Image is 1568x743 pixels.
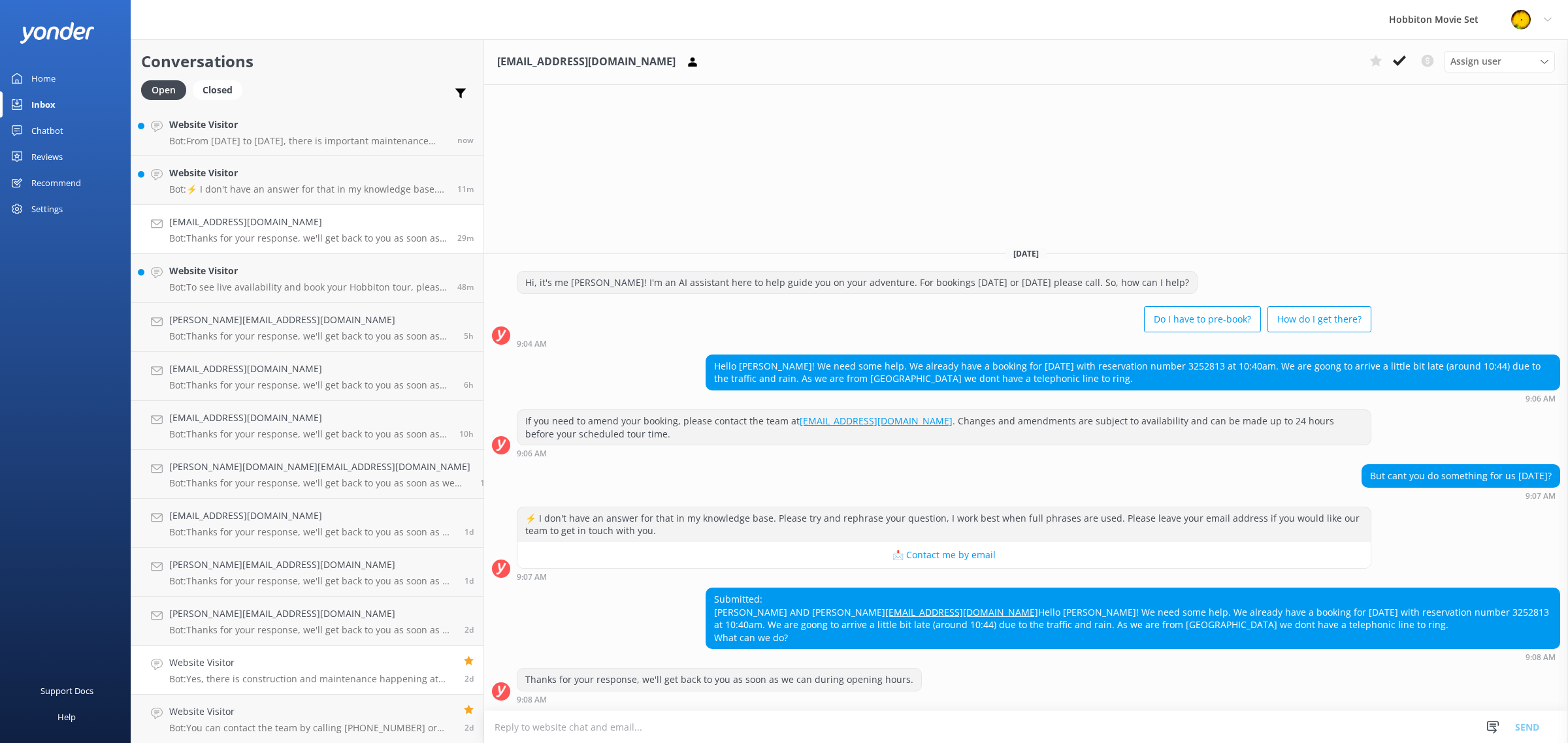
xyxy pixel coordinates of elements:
[169,477,470,489] p: Bot: Thanks for your response, we'll get back to you as soon as we can during opening hours.
[141,49,474,74] h2: Conversations
[31,170,81,196] div: Recommend
[131,597,483,646] a: [PERSON_NAME][EMAIL_ADDRESS][DOMAIN_NAME]Bot:Thanks for your response, we'll get back to you as s...
[517,339,1371,348] div: Sep 24 2025 09:04am (UTC +12:00) Pacific/Auckland
[131,401,483,450] a: [EMAIL_ADDRESS][DOMAIN_NAME]Bot:Thanks for your response, we'll get back to you as soon as we can...
[706,652,1560,661] div: Sep 24 2025 09:08am (UTC +12:00) Pacific/Auckland
[131,254,483,303] a: Website VisitorBot:To see live availability and book your Hobbiton tour, please visit [DOMAIN_NAM...
[169,509,455,523] h4: [EMAIL_ADDRESS][DOMAIN_NAME]
[141,82,193,97] a: Open
[169,183,448,195] p: Bot: ⚡ I don't have an answer for that in my knowledge base. Please try and rephrase your questio...
[169,135,448,147] p: Bot: From [DATE] to [DATE], there is important maintenance and restoration work happening at the ...
[517,507,1371,542] div: ⚡ I don't have an answer for that in my knowledge base. Please try and rephrase your question, I ...
[169,607,455,621] h4: [PERSON_NAME][EMAIL_ADDRESS][DOMAIN_NAME]
[706,355,1560,390] div: Hello [PERSON_NAME]! We need some help. We already have a booking for [DATE] with reservation num...
[800,415,953,427] a: [EMAIL_ADDRESS][DOMAIN_NAME]
[169,656,454,670] h4: Website Visitor
[1450,54,1501,69] span: Assign user
[169,281,448,293] p: Bot: To see live availability and book your Hobbiton tour, please visit [DOMAIN_NAME][URL]. Altho...
[169,330,454,342] p: Bot: Thanks for your response, we'll get back to you as soon as we can during opening hours.
[141,80,186,100] div: Open
[465,575,474,586] span: Sep 22 2025 11:26am (UTC +12:00) Pacific/Auckland
[517,272,1197,294] div: Hi, it's me [PERSON_NAME]! I'm an AI assistant here to help guide you on your adventure. For book...
[706,588,1560,648] div: Submitted: [PERSON_NAME] AND [PERSON_NAME] Hello [PERSON_NAME]! We need some help. We already hav...
[480,477,495,488] span: Sep 23 2025 03:43pm (UTC +12:00) Pacific/Auckland
[169,624,455,636] p: Bot: Thanks for your response, we'll get back to you as soon as we can during opening hours.
[517,696,547,704] strong: 9:08 AM
[31,196,63,222] div: Settings
[131,548,483,597] a: [PERSON_NAME][EMAIL_ADDRESS][DOMAIN_NAME]Bot:Thanks for your response, we'll get back to you as s...
[464,330,474,341] span: Sep 24 2025 03:52am (UTC +12:00) Pacific/Auckland
[169,460,470,474] h4: [PERSON_NAME][DOMAIN_NAME][EMAIL_ADDRESS][DOMAIN_NAME]
[193,80,242,100] div: Closed
[517,450,547,458] strong: 9:06 AM
[1526,654,1556,661] strong: 9:08 AM
[465,673,474,684] span: Sep 21 2025 07:16pm (UTC +12:00) Pacific/Auckland
[193,82,249,97] a: Closed
[517,449,1371,458] div: Sep 24 2025 09:06am (UTC +12:00) Pacific/Auckland
[31,144,63,170] div: Reviews
[169,166,448,180] h4: Website Visitor
[517,695,922,704] div: Sep 24 2025 09:08am (UTC +12:00) Pacific/Auckland
[131,352,483,401] a: [EMAIL_ADDRESS][DOMAIN_NAME]Bot:Thanks for your response, we'll get back to you as soon as we can...
[465,722,474,733] span: Sep 21 2025 12:02pm (UTC +12:00) Pacific/Auckland
[169,722,454,734] p: Bot: You can contact the team by calling [PHONE_NUMBER] or emailing [EMAIL_ADDRESS][DOMAIN_NAME].
[457,134,474,146] span: Sep 24 2025 09:37am (UTC +12:00) Pacific/Auckland
[169,526,455,538] p: Bot: Thanks for your response, we'll get back to you as soon as we can during opening hours.
[1362,491,1560,500] div: Sep 24 2025 09:07am (UTC +12:00) Pacific/Auckland
[517,573,547,581] strong: 9:07 AM
[457,281,474,292] span: Sep 24 2025 08:49am (UTC +12:00) Pacific/Auckland
[169,362,454,376] h4: [EMAIL_ADDRESS][DOMAIN_NAME]
[706,394,1560,403] div: Sep 24 2025 09:06am (UTC +12:00) Pacific/Auckland
[31,118,63,144] div: Chatbot
[169,411,449,425] h4: [EMAIL_ADDRESS][DOMAIN_NAME]
[465,624,474,635] span: Sep 22 2025 04:00am (UTC +12:00) Pacific/Auckland
[169,428,449,440] p: Bot: Thanks for your response, we'll get back to you as soon as we can during opening hours.
[131,107,483,156] a: Website VisitorBot:From [DATE] to [DATE], there is important maintenance and restoration work hap...
[457,232,474,244] span: Sep 24 2025 09:08am (UTC +12:00) Pacific/Auckland
[131,450,483,499] a: [PERSON_NAME][DOMAIN_NAME][EMAIL_ADDRESS][DOMAIN_NAME]Bot:Thanks for your response, we'll get bac...
[169,215,448,229] h4: [EMAIL_ADDRESS][DOMAIN_NAME]
[517,340,547,348] strong: 9:04 AM
[517,410,1371,445] div: If you need to amend your booking, please contact the team at . Changes and amendments are subjec...
[1511,10,1531,29] img: 34-1718678798.png
[41,678,93,704] div: Support Docs
[169,558,455,572] h4: [PERSON_NAME][EMAIL_ADDRESS][DOMAIN_NAME]
[169,264,448,278] h4: Website Visitor
[57,704,76,730] div: Help
[169,575,455,587] p: Bot: Thanks for your response, we'll get back to you as soon as we can during opening hours.
[517,669,921,691] div: Thanks for your response, we'll get back to you as soon as we can during opening hours.
[464,379,474,390] span: Sep 24 2025 03:30am (UTC +12:00) Pacific/Auckland
[31,91,56,118] div: Inbox
[1444,51,1555,72] div: Assign User
[169,673,454,685] p: Bot: Yes, there is construction and maintenance happening at [GEOGRAPHIC_DATA] Movie Set from [DA...
[131,205,483,254] a: [EMAIL_ADDRESS][DOMAIN_NAME]Bot:Thanks for your response, we'll get back to you as soon as we can...
[1362,465,1560,487] div: But cant you do something for us [DATE]?
[169,232,448,244] p: Bot: Thanks for your response, we'll get back to you as soon as we can during opening hours.
[169,313,454,327] h4: [PERSON_NAME][EMAIL_ADDRESS][DOMAIN_NAME]
[169,704,454,719] h4: Website Visitor
[465,526,474,537] span: Sep 23 2025 08:20am (UTC +12:00) Pacific/Auckland
[1144,306,1261,332] button: Do I have to pre-book?
[885,606,1038,618] a: [EMAIL_ADDRESS][DOMAIN_NAME]
[1526,395,1556,403] strong: 9:06 AM
[131,303,483,352] a: [PERSON_NAME][EMAIL_ADDRESS][DOMAIN_NAME]Bot:Thanks for your response, we'll get back to you as s...
[517,572,1371,581] div: Sep 24 2025 09:07am (UTC +12:00) Pacific/Auckland
[1267,306,1371,332] button: How do I get there?
[1005,248,1047,259] span: [DATE]
[457,183,474,195] span: Sep 24 2025 09:26am (UTC +12:00) Pacific/Auckland
[31,65,56,91] div: Home
[169,379,454,391] p: Bot: Thanks for your response, we'll get back to you as soon as we can during opening hours.
[517,542,1371,568] button: 📩 Contact me by email
[20,22,95,44] img: yonder-white-logo.png
[1526,492,1556,500] strong: 9:07 AM
[131,499,483,548] a: [EMAIL_ADDRESS][DOMAIN_NAME]Bot:Thanks for your response, we'll get back to you as soon as we can...
[169,118,448,132] h4: Website Visitor
[459,428,474,439] span: Sep 23 2025 10:48pm (UTC +12:00) Pacific/Auckland
[131,646,483,695] a: Website VisitorBot:Yes, there is construction and maintenance happening at [GEOGRAPHIC_DATA] Movi...
[131,156,483,205] a: Website VisitorBot:⚡ I don't have an answer for that in my knowledge base. Please try and rephras...
[497,54,676,71] h3: [EMAIL_ADDRESS][DOMAIN_NAME]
